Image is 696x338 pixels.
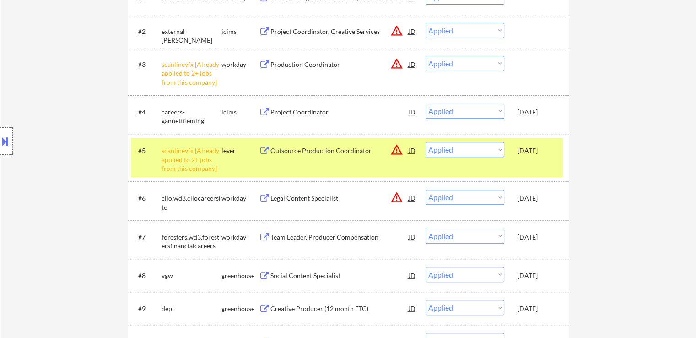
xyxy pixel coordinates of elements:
[518,146,558,155] div: [DATE]
[390,191,403,204] button: warning_amber
[162,108,221,125] div: careers-gannettfleming
[408,23,417,39] div: JD
[518,304,558,313] div: [DATE]
[162,27,221,45] div: external-[PERSON_NAME]
[221,60,259,69] div: workday
[408,300,417,316] div: JD
[270,233,409,242] div: Team Leader, Producer Compensation
[408,56,417,72] div: JD
[390,57,403,70] button: warning_amber
[270,194,409,203] div: Legal Content Specialist
[138,304,154,313] div: #9
[138,271,154,280] div: #8
[162,233,221,251] div: foresters.wd3.forestersfinancialcareers
[390,143,403,156] button: warning_amber
[270,304,409,313] div: Creative Producer (12 month FTC)
[138,233,154,242] div: #7
[162,304,221,313] div: dept
[408,267,417,283] div: JD
[162,60,221,87] div: scanlinevfx [Already applied to 2+ jobs from this company]
[518,108,558,117] div: [DATE]
[221,27,259,36] div: icims
[221,304,259,313] div: greenhouse
[408,104,417,120] div: JD
[221,108,259,117] div: icims
[221,271,259,280] div: greenhouse
[408,190,417,206] div: JD
[162,146,221,173] div: scanlinevfx [Already applied to 2+ jobs from this company]
[221,146,259,155] div: lever
[221,233,259,242] div: workday
[270,271,409,280] div: Social Content Specialist
[138,27,154,36] div: #2
[270,146,409,155] div: Outsource Production Coordinator
[518,233,558,242] div: [DATE]
[518,194,558,203] div: [DATE]
[162,194,221,212] div: clio.wd3.cliocareersite
[270,27,409,36] div: Project Coordinator, Creative Services
[408,142,417,158] div: JD
[518,271,558,280] div: [DATE]
[270,60,409,69] div: Production Coordinator
[221,194,259,203] div: workday
[162,271,221,280] div: vgw
[390,24,403,37] button: warning_amber
[408,229,417,245] div: JD
[270,108,409,117] div: Project Coordinator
